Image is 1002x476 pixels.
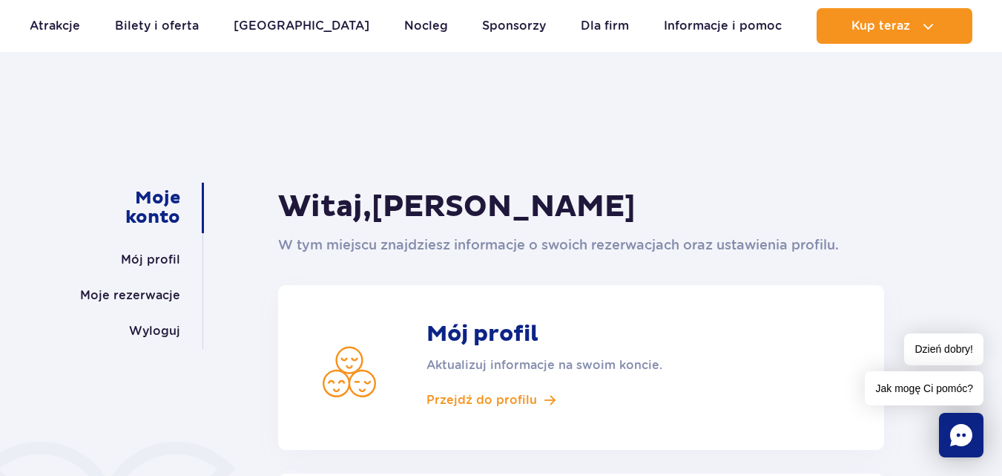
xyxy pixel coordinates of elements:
a: Atrakcje [30,8,80,44]
span: [PERSON_NAME] [372,189,636,226]
a: Sponsorzy [482,8,546,44]
a: Przejdź do profilu [426,392,775,408]
span: Jak mogę Ci pomóc? [865,371,983,405]
div: Chat [939,413,983,457]
p: Aktualizuj informacje na swoim koncie. [426,356,775,374]
a: [GEOGRAPHIC_DATA] [234,8,369,44]
span: Przejdź do profilu [426,392,537,408]
h1: Witaj, [278,189,884,226]
strong: Mój profil [426,321,775,348]
a: Informacje i pomoc [664,8,782,44]
a: Bilety i oferta [115,8,199,44]
a: Dla firm [581,8,629,44]
a: Nocleg [404,8,448,44]
span: Kup teraz [851,19,910,33]
a: Wyloguj [129,313,180,349]
a: Moje konto [84,183,180,233]
span: Dzień dobry! [904,333,983,365]
p: W tym miejscu znajdziesz informacje o swoich rezerwacjach oraz ustawienia profilu. [278,235,884,255]
a: Mój profil [121,242,180,278]
button: Kup teraz [817,8,972,44]
a: Moje rezerwacje [80,278,180,313]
